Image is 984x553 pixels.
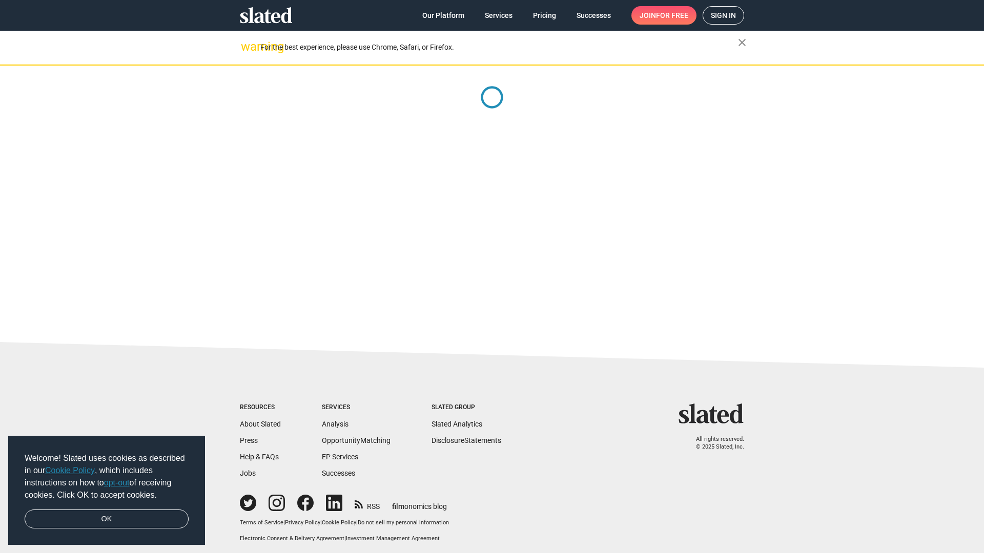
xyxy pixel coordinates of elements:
[355,496,380,512] a: RSS
[240,535,344,542] a: Electronic Consent & Delivery Agreement
[285,519,320,526] a: Privacy Policy
[422,6,464,25] span: Our Platform
[320,519,322,526] span: |
[414,6,473,25] a: Our Platform
[322,469,355,477] a: Successes
[631,6,696,25] a: Joinfor free
[260,40,738,54] div: For the best experience, please use Chrome, Safari, or Firefox.
[346,535,440,542] a: Investment Management Agreement
[685,436,744,451] p: All rights reserved. © 2025 Slated, Inc.
[736,36,748,49] mat-icon: close
[45,466,95,475] a: Cookie Policy
[640,6,688,25] span: Join
[477,6,521,25] a: Services
[392,494,447,512] a: filmonomics blog
[240,453,279,461] a: Help & FAQs
[322,519,356,526] a: Cookie Policy
[322,436,391,444] a: OpportunityMatching
[533,6,556,25] span: Pricing
[344,535,346,542] span: |
[241,40,253,53] mat-icon: warning
[703,6,744,25] a: Sign in
[240,436,258,444] a: Press
[485,6,512,25] span: Services
[711,7,736,24] span: Sign in
[577,6,611,25] span: Successes
[240,519,283,526] a: Terms of Service
[356,519,358,526] span: |
[392,502,404,511] span: film
[25,509,189,529] a: dismiss cookie message
[322,420,348,428] a: Analysis
[432,420,482,428] a: Slated Analytics
[322,403,391,412] div: Services
[25,452,189,501] span: Welcome! Slated uses cookies as described in our , which includes instructions on how to of recei...
[240,420,281,428] a: About Slated
[240,403,281,412] div: Resources
[358,519,449,527] button: Do not sell my personal information
[283,519,285,526] span: |
[322,453,358,461] a: EP Services
[8,436,205,545] div: cookieconsent
[525,6,564,25] a: Pricing
[240,469,256,477] a: Jobs
[568,6,619,25] a: Successes
[432,436,501,444] a: DisclosureStatements
[432,403,501,412] div: Slated Group
[656,6,688,25] span: for free
[104,478,130,487] a: opt-out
